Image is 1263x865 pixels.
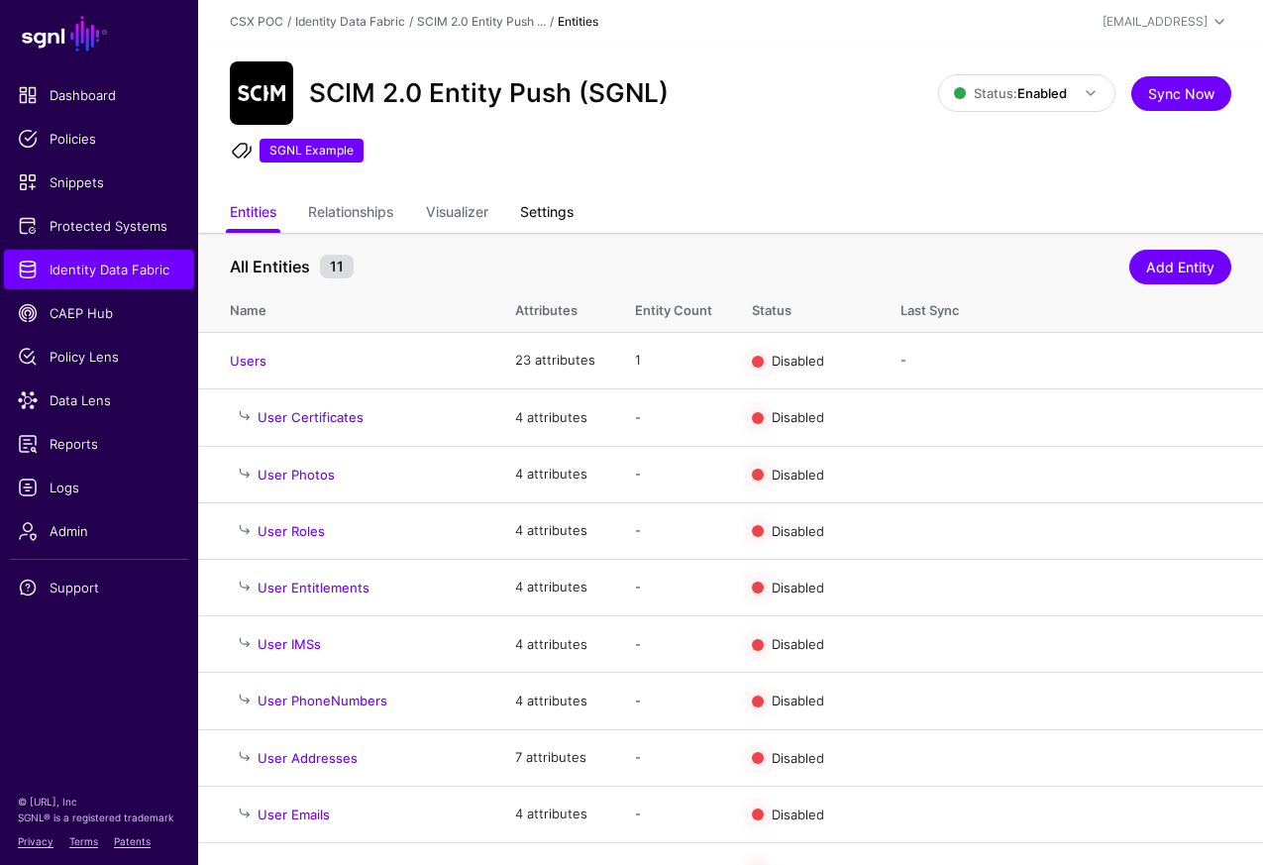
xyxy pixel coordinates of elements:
a: User Emails [258,807,330,822]
td: - [615,559,732,615]
div: / [405,13,417,31]
a: User Roles [258,523,325,539]
span: Disabled [772,466,824,482]
span: Policies [18,129,180,149]
p: SGNL® is a registered trademark [18,810,180,825]
a: Patents [114,835,151,847]
span: Dashboard [18,85,180,105]
span: Support [18,578,180,597]
span: Status: [954,85,1067,101]
a: Visualizer [426,195,488,233]
span: Disabled [772,522,824,538]
th: Name [198,281,495,333]
div: / [283,13,295,31]
span: Data Lens [18,390,180,410]
p: © [URL], Inc [18,794,180,810]
a: User Photos [258,467,335,483]
span: Disabled [772,580,824,595]
span: Disabled [772,409,824,425]
td: - [615,446,732,502]
a: User PhoneNumbers [258,693,387,708]
span: Admin [18,521,180,541]
span: Reports [18,434,180,454]
span: Identity Data Fabric [18,260,180,279]
a: Terms [69,835,98,847]
div: / [546,13,558,31]
span: CAEP Hub [18,303,180,323]
a: Protected Systems [4,206,194,246]
td: 4 attributes [495,446,615,502]
td: 4 attributes [495,559,615,615]
th: Status [732,281,881,333]
td: - [615,502,732,559]
a: Settings [520,195,574,233]
a: Data Lens [4,380,194,420]
th: Attributes [495,281,615,333]
span: Policy Lens [18,347,180,367]
td: 4 attributes [495,786,615,842]
td: 23 attributes [495,333,615,389]
a: SGNL [12,12,186,55]
strong: Entities [558,14,598,29]
a: Policy Lens [4,337,194,377]
img: svg+xml;base64,PHN2ZyB3aWR0aD0iNjQiIGhlaWdodD0iNjQiIHZpZXdCb3g9IjAgMCA2NCA2NCIgZmlsbD0ibm9uZSIgeG... [230,61,293,125]
a: Relationships [308,195,393,233]
td: - [615,389,732,446]
a: User IMSs [258,636,321,652]
strong: Enabled [1017,85,1067,101]
a: Add Entity [1129,250,1231,284]
span: Disabled [772,636,824,652]
span: Disabled [772,806,824,821]
a: Dashboard [4,75,194,115]
a: Policies [4,119,194,159]
a: SCIM 2.0 Entity Push ... [417,14,546,29]
td: 7 attributes [495,729,615,786]
td: 4 attributes [495,673,615,729]
td: 4 attributes [495,616,615,673]
span: Protected Systems [18,216,180,236]
div: [EMAIL_ADDRESS] [1103,13,1208,31]
span: Disabled [772,749,824,765]
small: 11 [320,255,354,278]
td: - [615,673,732,729]
td: - [615,786,732,842]
td: 4 attributes [495,502,615,559]
span: All Entities [225,255,315,278]
span: SGNL Example [260,139,364,162]
span: Disabled [772,353,824,369]
th: Last Sync [881,281,1263,333]
a: Privacy [18,835,53,847]
a: Users [230,353,266,369]
h2: SCIM 2.0 Entity Push (SGNL) [309,77,669,108]
app-datasources-item-entities-syncstatus: - [900,352,906,368]
span: Snippets [18,172,180,192]
a: CSX POC [230,14,283,29]
a: User Addresses [258,750,358,766]
a: User Entitlements [258,580,369,595]
td: 1 [615,333,732,389]
span: Disabled [772,693,824,708]
td: 4 attributes [495,389,615,446]
a: Reports [4,424,194,464]
a: Admin [4,511,194,551]
span: Logs [18,478,180,497]
th: Entity Count [615,281,732,333]
a: Entities [230,195,276,233]
a: Identity Data Fabric [4,250,194,289]
td: - [615,616,732,673]
a: CAEP Hub [4,293,194,333]
button: Sync Now [1131,76,1231,111]
td: - [615,729,732,786]
a: Logs [4,468,194,507]
a: Identity Data Fabric [295,14,405,29]
a: User Certificates [258,409,364,425]
a: Snippets [4,162,194,202]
